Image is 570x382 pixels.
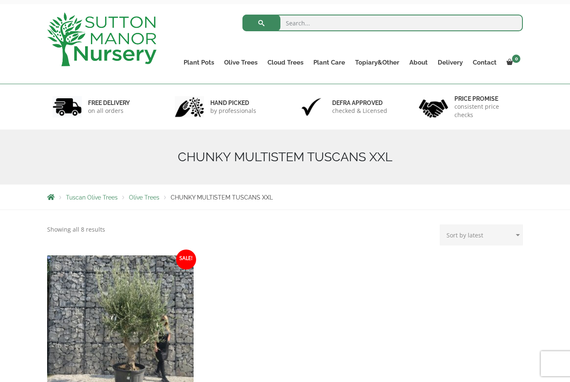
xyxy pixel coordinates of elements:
h6: hand picked [210,99,256,107]
img: logo [47,12,156,66]
span: 0 [512,55,520,63]
select: Shop order [440,225,523,245]
a: Plant Pots [179,57,219,68]
input: Search... [242,15,523,31]
p: by professionals [210,107,256,115]
p: on all orders [88,107,130,115]
p: checked & Licensed [332,107,387,115]
a: Topiary&Other [350,57,404,68]
a: 0 [502,57,523,68]
h6: Price promise [454,95,518,102]
a: Olive Trees [219,57,262,68]
img: 2.jpg [175,96,204,117]
a: Delivery [433,57,468,68]
p: Showing all 8 results [47,225,105,235]
a: Cloud Trees [262,57,308,68]
a: Tuscan Olive Trees [66,194,118,201]
h6: Defra approved [332,99,387,107]
a: About [404,57,433,68]
h6: FREE DELIVERY [88,99,130,107]
p: consistent price checks [454,102,518,119]
h1: CHUNKY MULTISTEM TUSCANS XXL [47,150,523,165]
a: Contact [468,57,502,68]
img: 1.jpg [53,96,82,117]
nav: Breadcrumbs [47,194,523,200]
span: CHUNKY MULTISTEM TUSCANS XXL [171,194,273,201]
a: Olive Trees [129,194,159,201]
span: Sale! [176,250,196,270]
img: 4.jpg [419,94,448,120]
a: Plant Care [308,57,350,68]
img: 3.jpg [297,96,326,117]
